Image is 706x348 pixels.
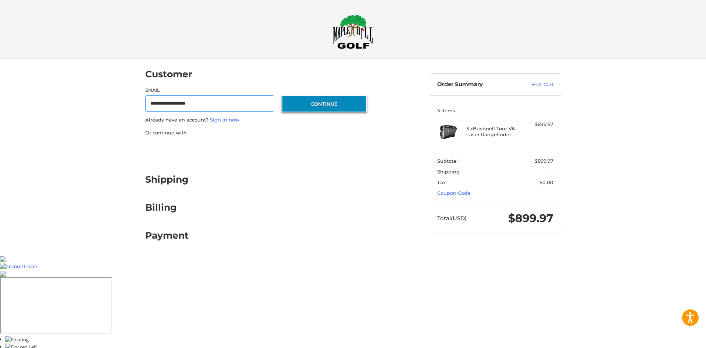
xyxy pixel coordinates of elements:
[145,116,367,124] p: Already have an account?
[516,81,553,88] a: Edit Cart
[437,81,516,88] h3: Order Summary
[437,179,446,185] span: Tax
[466,126,523,138] h4: 3 x Bushnell Tour V6 Laser Rangefinder
[145,202,188,213] h2: Billing
[437,108,553,113] h3: 3 Items
[282,95,367,112] button: Continue
[535,158,553,164] span: $899.97
[437,190,470,196] a: Coupon Code
[145,129,367,137] p: Or continue with
[143,144,198,157] iframe: PayPal-paypal
[550,169,553,175] span: --
[210,117,239,123] a: Sign in now
[539,179,553,185] span: $0.00
[145,68,192,80] h2: Customer
[145,174,189,185] h2: Shipping
[508,211,553,225] span: $899.97
[145,87,275,94] label: Email
[524,121,553,128] div: $899.97
[145,230,189,241] h2: Payment
[437,169,460,175] span: Shipping
[5,336,29,344] img: Floating
[437,158,458,164] span: Subtotal
[333,14,373,49] img: Maple Hill Golf
[437,215,467,222] span: Total (USD)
